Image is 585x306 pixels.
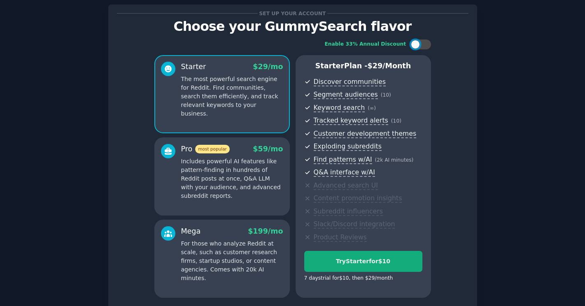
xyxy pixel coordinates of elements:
[314,194,402,203] span: Content promotion insights
[314,168,375,177] span: Q&A interface w/AI
[314,207,383,216] span: Subreddit influencers
[304,251,422,272] button: TryStarterfor$10
[181,157,283,200] p: Includes powerful AI features like pattern-finding in hundreds of Reddit posts at once, Q&A LLM w...
[304,61,422,71] p: Starter Plan -
[368,62,411,70] span: $ 29 /month
[314,155,372,164] span: Find patterns w/AI
[181,226,201,236] div: Mega
[248,227,283,235] span: $ 199 /mo
[314,130,417,138] span: Customer development themes
[368,105,376,111] span: ( ∞ )
[253,145,283,153] span: $ 59 /mo
[258,9,327,18] span: Set up your account
[314,90,378,99] span: Segment audiences
[314,116,388,125] span: Tracked keyword alerts
[181,62,206,72] div: Starter
[314,181,378,190] span: Advanced search UI
[117,19,468,34] p: Choose your GummySearch flavor
[181,144,230,154] div: Pro
[181,239,283,283] p: For those who analyze Reddit at scale, such as customer research firms, startup studios, or conte...
[381,92,391,98] span: ( 10 )
[391,118,401,124] span: ( 10 )
[314,220,395,229] span: Slack/Discord integration
[253,63,283,71] span: $ 29 /mo
[314,233,367,242] span: Product Reviews
[314,78,386,86] span: Discover communities
[314,104,365,112] span: Keyword search
[195,145,230,153] span: most popular
[305,257,422,266] div: Try Starter for $10
[375,157,414,163] span: ( 2k AI minutes )
[181,75,283,118] p: The most powerful search engine for Reddit. Find communities, search them efficiently, and track ...
[304,275,393,282] div: 7 days trial for $10 , then $ 29 /month
[314,142,382,151] span: Exploding subreddits
[325,41,406,48] div: Enable 33% Annual Discount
